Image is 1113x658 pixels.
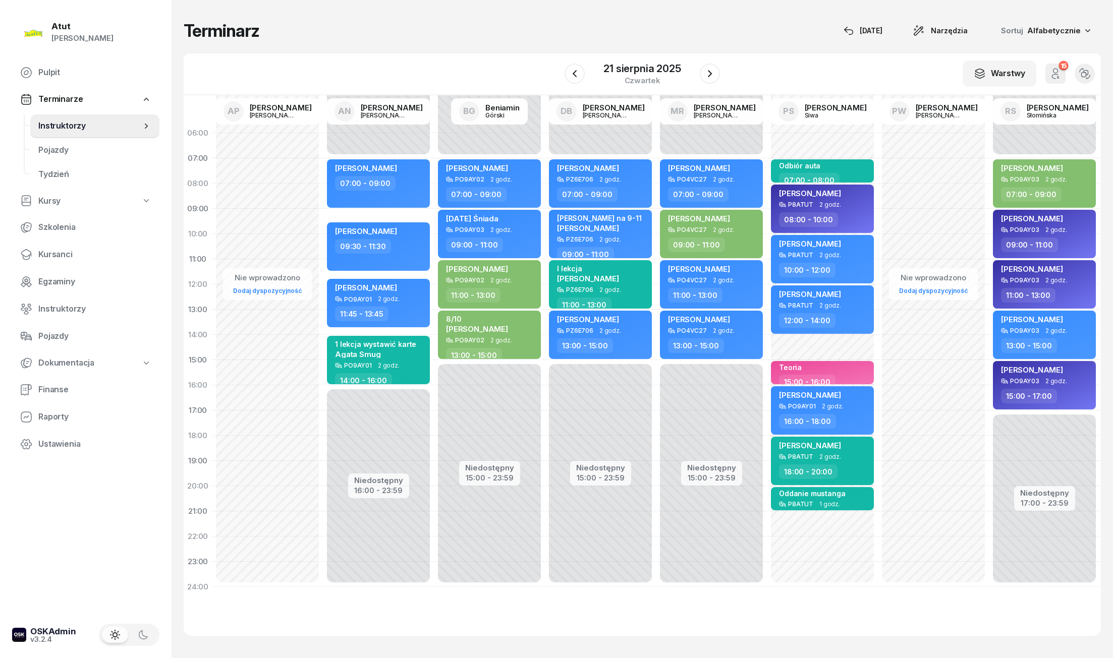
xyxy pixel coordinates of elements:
[557,247,614,262] div: 09:00 - 11:00
[465,471,514,482] div: 15:00 - 23:59
[465,462,514,484] button: Niedostępny15:00 - 23:59
[1045,226,1067,233] span: 2 godz.
[228,107,240,115] span: AP
[335,307,388,321] div: 11:45 - 13:45
[819,453,841,460] span: 2 godz.
[583,104,645,111] div: [PERSON_NAME]
[446,187,507,202] div: 07:00 - 09:00
[788,201,813,208] div: P8ATUT
[184,473,212,499] div: 20:00
[1045,277,1067,284] span: 2 godz.
[229,269,306,299] button: Nie wprowadzonoDodaj dyspozycyjność
[184,574,212,600] div: 24:00
[38,383,151,396] span: Finanse
[557,264,619,273] div: I lekcja
[1059,61,1068,71] div: 15
[1010,226,1039,233] div: PO9AY03
[1001,214,1063,223] span: [PERSON_NAME]
[1001,338,1057,353] div: 13:00 - 15:00
[12,432,159,456] a: Ustawienia
[1005,107,1016,115] span: RS
[557,187,618,202] div: 07:00 - 09:00
[184,22,259,40] h1: Terminarz
[822,403,844,410] span: 2 godz.
[1001,163,1063,173] span: [PERSON_NAME]
[713,277,735,284] span: 2 godz.
[904,21,977,41] button: Narzędzia
[1020,487,1069,509] button: Niedostępny17:00 - 23:59
[916,104,978,111] div: [PERSON_NAME]
[184,171,212,196] div: 08:00
[561,107,572,115] span: DB
[603,64,681,74] div: 21 sierpnia 2025
[335,176,396,191] div: 07:00 - 09:00
[779,289,841,299] span: [PERSON_NAME]
[548,98,653,125] a: DB[PERSON_NAME][PERSON_NAME]
[1020,489,1069,497] div: Niedostępny
[12,351,159,375] a: Dokumentacja
[788,403,816,409] div: PO9AY01
[326,98,431,125] a: AN[PERSON_NAME][PERSON_NAME]
[338,107,351,115] span: AN
[779,414,836,429] div: 16:00 - 18:00
[677,176,707,183] div: PO4VC27
[895,285,972,296] a: Dodaj dyspozycyjność
[38,330,151,343] span: Pojazdy
[713,327,735,334] span: 2 godz.
[557,214,642,222] div: [PERSON_NAME] na 9-11
[30,162,159,187] a: Tydzień
[1001,365,1063,375] span: [PERSON_NAME]
[184,448,212,473] div: 19:00
[485,112,520,118] div: Górski
[1001,288,1055,303] div: 11:00 - 13:00
[1045,327,1067,334] span: 2 godz.
[668,315,730,324] span: [PERSON_NAME]
[446,315,508,323] div: 8/10
[38,248,151,261] span: Kursanci
[677,226,707,233] div: PO4VC27
[834,21,892,41] button: [DATE]
[378,295,400,303] span: 2 godz.
[344,362,372,369] div: PO9AY01
[335,373,392,388] div: 14:00 - 16:00
[770,98,875,125] a: PS[PERSON_NAME]Siwa
[779,189,841,198] span: [PERSON_NAME]
[1010,176,1039,183] div: PO9AY03
[788,501,813,507] div: P8ATUT
[354,474,403,497] button: Niedostępny16:00 - 23:59
[30,138,159,162] a: Pojazdy
[779,363,802,372] div: Teoria
[819,501,840,508] span: 1 godz.
[184,146,212,171] div: 07:00
[779,263,836,277] div: 10:00 - 12:00
[779,173,840,188] div: 07:00 - 08:00
[566,236,593,243] div: PZ6E706
[446,324,508,334] span: [PERSON_NAME]
[671,107,684,115] span: MR
[805,104,867,111] div: [PERSON_NAME]
[881,98,986,125] a: PW[PERSON_NAME][PERSON_NAME]
[490,337,512,344] span: 2 godz.
[184,297,212,322] div: 13:00
[713,176,735,183] span: 2 godz.
[361,112,409,118] div: [PERSON_NAME]
[378,362,400,369] span: 2 godz.
[668,163,730,173] span: [PERSON_NAME]
[184,272,212,297] div: 12:00
[51,22,114,31] div: Atut
[38,66,151,79] span: Pulpit
[557,297,611,312] div: 11:00 - 13:00
[12,628,26,642] img: logo-xs-dark@2x.png
[576,462,625,484] button: Niedostępny15:00 - 23:59
[12,324,159,348] a: Pojazdy
[1027,112,1075,118] div: Słomińska
[779,441,841,450] span: [PERSON_NAME]
[819,201,841,208] span: 2 godz.
[184,121,212,146] div: 06:00
[895,269,972,299] button: Nie wprowadzonoDodaj dyspozycyjność
[788,252,813,258] div: P8ATUT
[668,338,724,353] div: 13:00 - 15:00
[576,471,625,482] div: 15:00 - 23:59
[668,288,722,303] div: 11:00 - 13:00
[455,176,484,183] div: PO9AY02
